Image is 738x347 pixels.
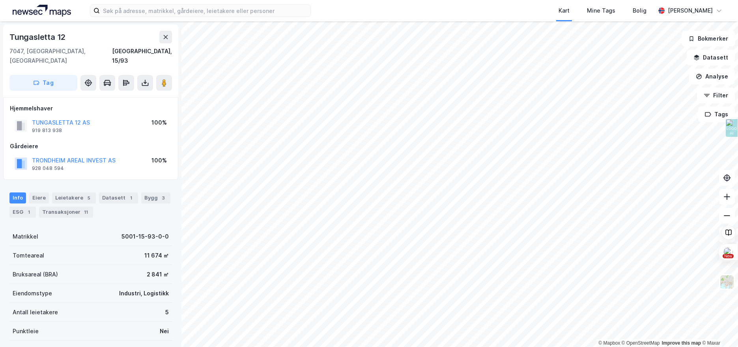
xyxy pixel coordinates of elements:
div: Bolig [633,6,646,15]
button: Filter [697,88,735,103]
div: Bruksareal (BRA) [13,270,58,279]
div: 100% [151,156,167,165]
div: 2 841 ㎡ [147,270,169,279]
div: 3 [159,194,167,202]
div: 919 813 938 [32,127,62,134]
div: [PERSON_NAME] [668,6,713,15]
div: 5 [165,308,169,317]
a: Mapbox [598,340,620,346]
div: [GEOGRAPHIC_DATA], 15/93 [112,47,172,65]
div: Matrikkel [13,232,38,241]
div: 1 [127,194,135,202]
div: Transaksjoner [39,207,93,218]
a: OpenStreetMap [622,340,660,346]
div: Bygg [141,192,170,203]
img: Z [719,274,734,289]
div: Kontrollprogram for chat [699,309,738,347]
a: Improve this map [662,340,701,346]
div: Leietakere [52,192,96,203]
div: 5 [85,194,93,202]
div: Tungasletta 12 [9,31,67,43]
img: logo.a4113a55bc3d86da70a041830d287a7e.svg [13,5,71,17]
div: 5001-15-93-0-0 [121,232,169,241]
div: Eiere [29,192,49,203]
div: 7047, [GEOGRAPHIC_DATA], [GEOGRAPHIC_DATA] [9,47,112,65]
div: Datasett [99,192,138,203]
div: 11 [82,208,90,216]
div: Hjemmelshaver [10,104,172,113]
iframe: Chat Widget [699,309,738,347]
button: Bokmerker [682,31,735,47]
div: Industri, Logistikk [119,289,169,298]
input: Søk på adresse, matrikkel, gårdeiere, leietakere eller personer [100,5,310,17]
button: Datasett [687,50,735,65]
div: Info [9,192,26,203]
div: Kart [559,6,570,15]
div: Gårdeiere [10,142,172,151]
div: Eiendomstype [13,289,52,298]
div: 1 [25,208,33,216]
button: Analyse [689,69,735,84]
div: Mine Tags [587,6,615,15]
div: Antall leietakere [13,308,58,317]
button: Tag [9,75,77,91]
div: 100% [151,118,167,127]
div: 928 048 594 [32,165,64,172]
div: Tomteareal [13,251,44,260]
div: Nei [160,326,169,336]
div: 11 674 ㎡ [144,251,169,260]
button: Tags [698,106,735,122]
div: ESG [9,207,36,218]
div: Punktleie [13,326,39,336]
